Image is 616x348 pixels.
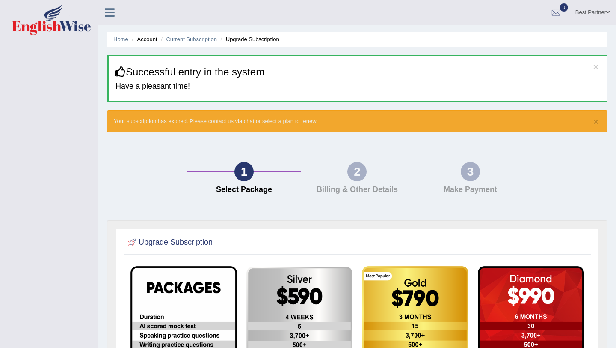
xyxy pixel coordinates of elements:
[560,3,568,12] span: 0
[593,62,598,71] button: ×
[166,36,217,42] a: Current Subscription
[113,36,128,42] a: Home
[126,236,213,249] h2: Upgrade Subscription
[347,162,367,181] div: 2
[115,82,601,91] h4: Have a pleasant time!
[115,66,601,78] h3: Successful entry in the system
[305,186,409,194] h4: Billing & Other Details
[107,110,607,132] div: Your subscription has expired. Please contact us via chat or select a plan to renew
[192,186,296,194] h4: Select Package
[234,162,254,181] div: 1
[418,186,522,194] h4: Make Payment
[593,117,598,126] button: ×
[461,162,480,181] div: 3
[219,35,279,43] li: Upgrade Subscription
[130,35,157,43] li: Account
